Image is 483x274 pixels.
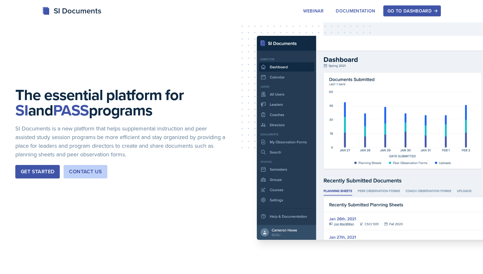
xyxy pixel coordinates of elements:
button: Documentation [332,5,379,16]
div: Go to Dashboard [387,8,437,13]
div: Contact Us [69,168,102,176]
button: Get Started [15,165,60,178]
button: Webinar [299,5,328,16]
button: Contact Us [64,165,107,178]
div: Webinar [303,8,324,13]
button: Go to Dashboard [383,5,441,16]
div: SI Documents [42,5,101,17]
div: Get Started [21,168,54,176]
div: Documentation [336,8,375,13]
